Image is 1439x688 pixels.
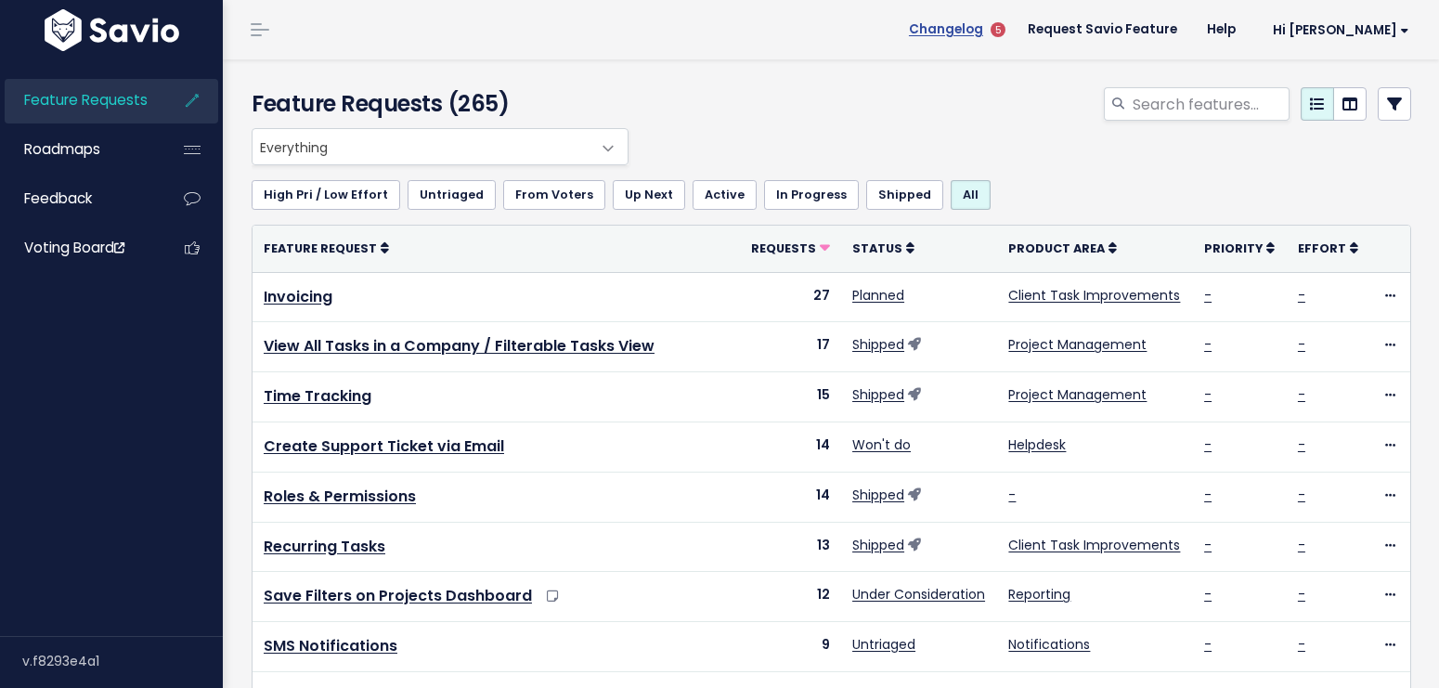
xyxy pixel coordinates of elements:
[739,622,841,672] td: 9
[1204,286,1212,305] a: -
[852,486,904,504] a: Shipped
[852,635,915,654] a: Untriaged
[1251,16,1424,45] a: Hi [PERSON_NAME]
[951,180,991,210] a: All
[24,139,100,159] span: Roadmaps
[751,239,830,257] a: Requests
[264,536,385,557] a: Recurring Tasks
[1008,635,1090,654] a: Notifications
[1008,385,1147,404] a: Project Management
[1298,486,1305,504] a: -
[5,177,154,220] a: Feedback
[1298,536,1305,554] a: -
[613,180,685,210] a: Up Next
[252,87,620,121] h4: Feature Requests (265)
[991,22,1005,37] span: 5
[751,240,816,256] span: Requests
[1008,536,1180,554] a: Client Task Improvements
[22,637,223,685] div: v.f8293e4a1
[1298,286,1305,305] a: -
[1298,585,1305,604] a: -
[852,239,914,257] a: Status
[852,435,911,454] a: Won't do
[264,435,504,457] a: Create Support Ticket via Email
[866,180,943,210] a: Shipped
[1013,16,1192,44] a: Request Savio Feature
[40,9,184,51] img: logo-white.9d6f32f41409.svg
[1298,635,1305,654] a: -
[852,335,904,354] a: Shipped
[1298,435,1305,454] a: -
[852,536,904,554] a: Shipped
[253,129,590,164] span: Everything
[24,90,148,110] span: Feature Requests
[1204,385,1212,404] a: -
[264,635,397,656] a: SMS Notifications
[24,188,92,208] span: Feedback
[739,322,841,372] td: 17
[909,23,983,36] span: Changelog
[503,180,605,210] a: From Voters
[1273,23,1409,37] span: Hi [PERSON_NAME]
[252,180,400,210] a: High Pri / Low Effort
[264,335,655,357] a: View All Tasks in a Company / Filterable Tasks View
[5,79,154,122] a: Feature Requests
[739,572,841,622] td: 12
[739,522,841,572] td: 13
[852,240,902,256] span: Status
[1298,240,1346,256] span: Effort
[1131,87,1290,121] input: Search features...
[1008,486,1016,504] a: -
[1008,240,1105,256] span: Product Area
[1204,585,1212,604] a: -
[1008,435,1066,454] a: Helpdesk
[252,180,1411,210] ul: Filter feature requests
[5,128,154,171] a: Roadmaps
[693,180,757,210] a: Active
[1204,635,1212,654] a: -
[1204,435,1212,454] a: -
[408,180,496,210] a: Untriaged
[5,227,154,269] a: Voting Board
[1008,335,1147,354] a: Project Management
[264,240,377,256] span: Feature Request
[264,585,532,606] a: Save Filters on Projects Dashboard
[1008,585,1070,604] a: Reporting
[852,385,904,404] a: Shipped
[264,239,389,257] a: Feature Request
[764,180,859,210] a: In Progress
[252,128,629,165] span: Everything
[1204,536,1212,554] a: -
[1204,240,1263,256] span: Priority
[24,238,124,257] span: Voting Board
[264,286,332,307] a: Invoicing
[739,372,841,422] td: 15
[1204,239,1275,257] a: Priority
[739,472,841,522] td: 14
[739,422,841,472] td: 14
[1008,286,1180,305] a: Client Task Improvements
[1204,486,1212,504] a: -
[264,486,416,507] a: Roles & Permissions
[852,585,985,604] a: Under Consideration
[1298,335,1305,354] a: -
[1204,335,1212,354] a: -
[1192,16,1251,44] a: Help
[264,385,371,407] a: Time Tracking
[1298,239,1358,257] a: Effort
[852,286,904,305] a: Planned
[1008,239,1117,257] a: Product Area
[739,272,841,322] td: 27
[1298,385,1305,404] a: -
